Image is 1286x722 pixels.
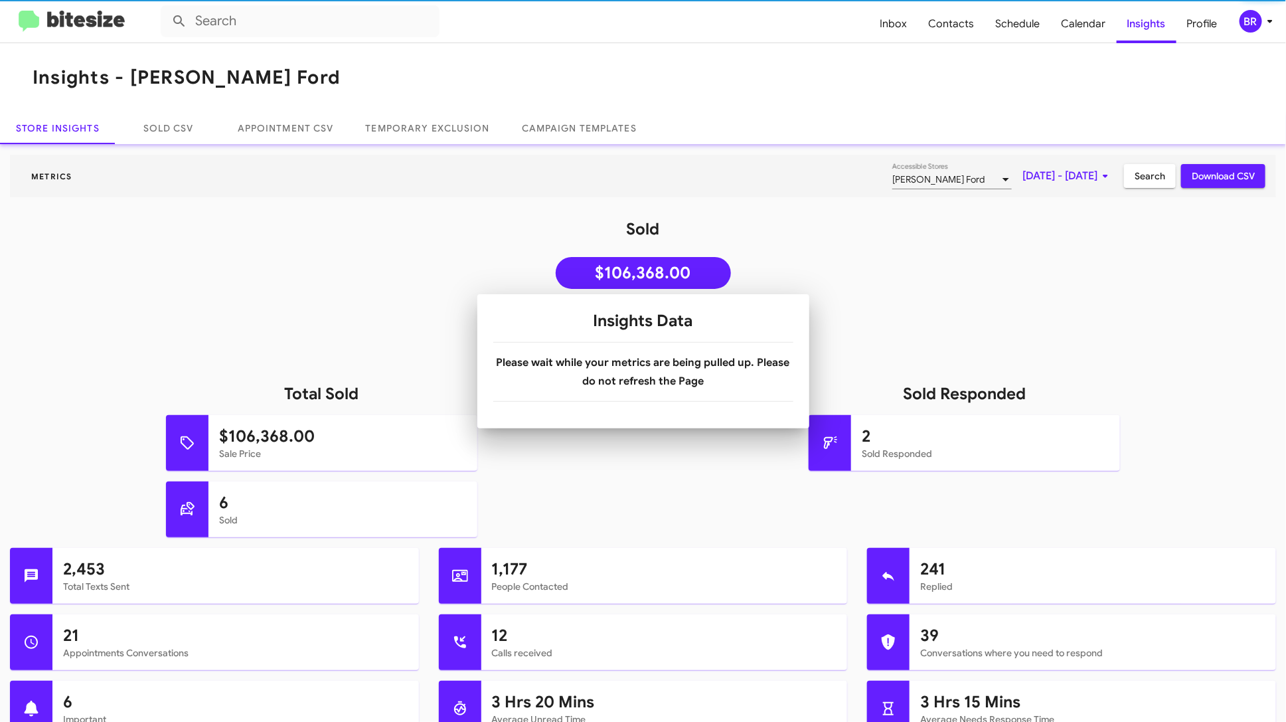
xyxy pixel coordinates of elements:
h1: $106,368.00 [219,426,467,447]
h1: 21 [63,625,408,646]
span: Calendar [1051,5,1117,43]
b: Please wait while your metrics are being pulled up. Please do not refresh the Page [497,356,790,388]
h1: 6 [63,691,408,713]
h1: 2,453 [63,559,408,580]
mat-card-subtitle: Sold [219,513,467,527]
a: Campaign Templates [506,112,653,144]
h1: 39 [920,625,1265,646]
mat-card-subtitle: Calls received [492,646,837,660]
span: [PERSON_NAME] Ford [892,173,985,185]
mat-card-subtitle: Total Texts Sent [63,580,408,593]
h1: 1,177 [492,559,837,580]
span: Metrics [21,171,83,181]
h1: 12 [492,625,837,646]
mat-card-subtitle: Conversations where you need to respond [920,646,1265,660]
h1: 2 [862,426,1109,447]
mat-card-subtitle: People Contacted [492,580,837,593]
mat-card-subtitle: Sold Responded [862,447,1109,460]
span: $106,368.00 [596,266,691,280]
span: Search [1135,164,1165,188]
h1: 241 [920,559,1265,580]
mat-card-subtitle: Appointments Conversations [63,646,408,660]
span: Inbox [870,5,918,43]
h1: 3 Hrs 20 Mins [492,691,837,713]
span: Contacts [918,5,985,43]
span: Schedule [985,5,1051,43]
a: Appointment CSV [222,112,350,144]
h1: Insights - [PERSON_NAME] Ford [33,67,341,88]
span: Insights [1117,5,1176,43]
h1: 3 Hrs 15 Mins [920,691,1265,713]
h1: Insights Data [493,310,793,331]
div: BR [1240,10,1262,33]
h1: 6 [219,492,467,513]
mat-card-subtitle: Replied [920,580,1265,593]
span: Profile [1176,5,1228,43]
span: Download CSV [1192,164,1255,188]
a: Sold CSV [116,112,222,144]
mat-card-subtitle: Sale Price [219,447,467,460]
a: Temporary Exclusion [350,112,506,144]
input: Search [161,5,440,37]
span: [DATE] - [DATE] [1022,164,1113,188]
